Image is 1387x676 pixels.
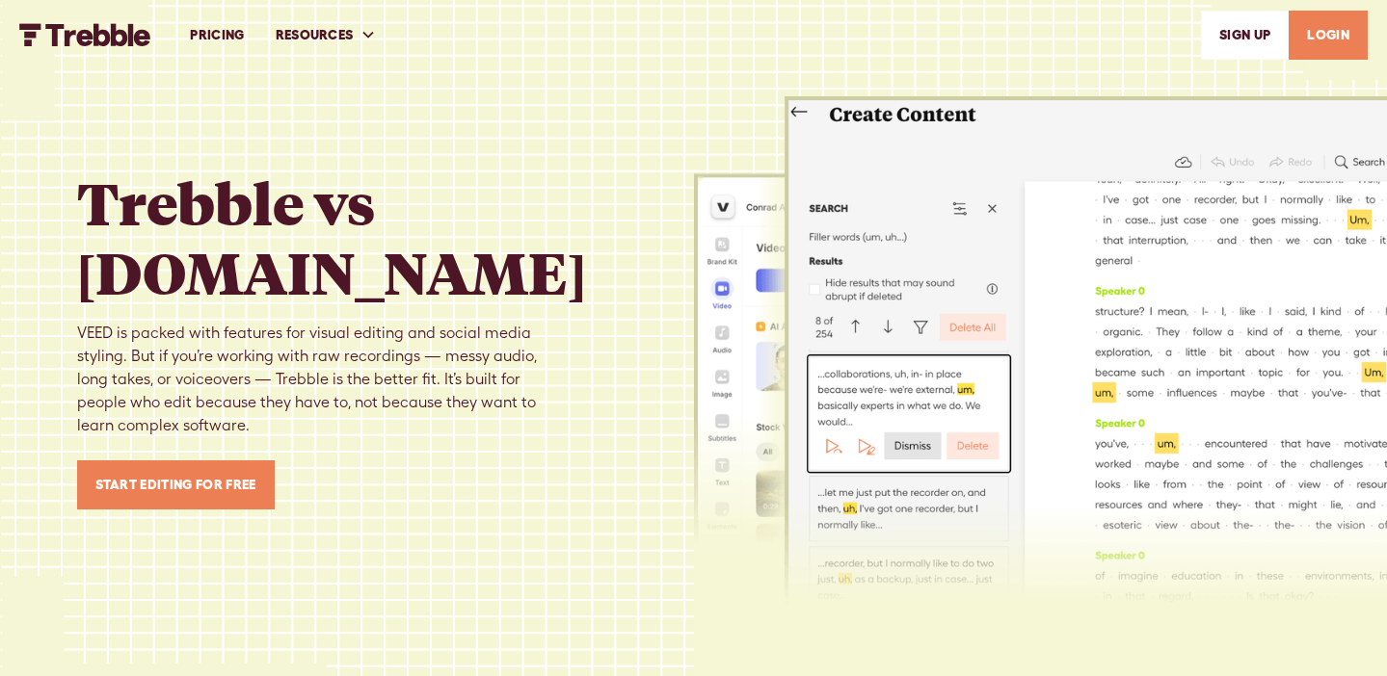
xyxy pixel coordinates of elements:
[19,23,151,46] a: home
[174,2,259,68] a: PRICING
[276,25,354,45] div: RESOURCES
[1201,11,1289,60] a: SIGn UP
[77,322,540,437] div: VEED is packed with features for visual editing and social media styling. But if you’re working w...
[77,168,587,306] h1: Trebble vs [DOMAIN_NAME]
[19,23,151,46] img: Trebble FM Logo
[77,460,275,509] a: Start Editing for Free
[260,2,392,68] div: RESOURCES
[1289,11,1368,60] a: LOGIN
